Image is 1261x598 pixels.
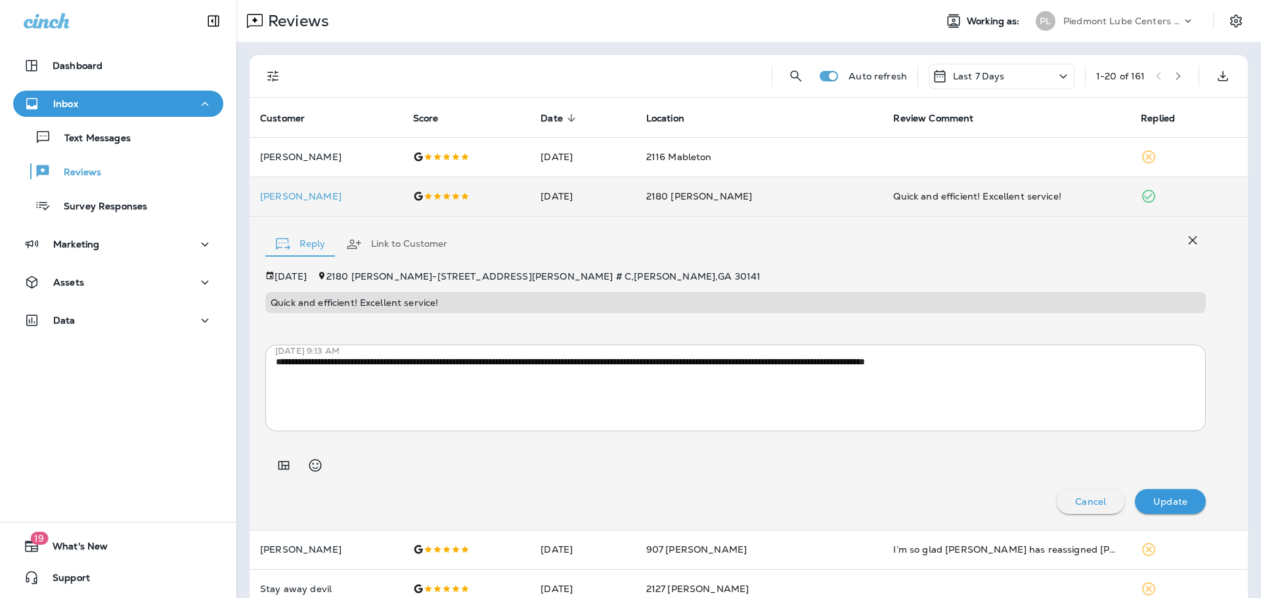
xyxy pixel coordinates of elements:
span: Replied [1141,112,1192,124]
p: Piedmont Lube Centers LLC [1063,16,1182,26]
span: 19 [30,532,48,545]
span: Customer [260,112,322,124]
p: Inbox [53,98,78,109]
span: 2180 [PERSON_NAME] - [STREET_ADDRESS][PERSON_NAME] # C , [PERSON_NAME] , GA 30141 [326,270,761,282]
button: 19What's New [13,533,223,559]
button: Support [13,565,223,591]
p: [DATE] [275,271,307,282]
p: Survey Responses [51,201,147,213]
span: Score [413,112,456,124]
td: [DATE] [530,177,635,216]
span: Score [413,113,439,124]
button: Survey Responses [13,192,223,219]
td: [DATE] [530,137,635,177]
div: I’m so glad Jiffy Lube has reassigned Pablo to the Peachtree Pkwy store. It was a much needed upg... [893,543,1120,556]
button: Dashboard [13,53,223,79]
span: 2127 [PERSON_NAME] [646,583,749,595]
p: Reviews [51,167,101,179]
button: Cancel [1057,489,1124,514]
span: Date [541,112,580,124]
button: Assets [13,269,223,295]
span: 2116 Mableton [646,151,712,163]
p: [PERSON_NAME] [260,544,392,555]
span: Location [646,113,684,124]
span: Support [39,572,90,588]
p: Text Messages [51,133,131,145]
button: Export as CSV [1210,63,1236,89]
span: 907 [PERSON_NAME] [646,544,747,555]
button: Marketing [13,231,223,257]
p: Reviews [263,11,329,31]
span: Review Comment [893,113,973,124]
span: Date [541,113,563,124]
button: Add in a premade template [271,452,297,479]
div: 1 - 20 of 161 [1096,71,1145,81]
button: Update [1135,489,1206,514]
button: Reply [265,221,336,268]
button: Collapse Sidebar [195,8,232,34]
button: Search Reviews [783,63,809,89]
button: Reviews [13,158,223,185]
p: Data [53,315,76,326]
button: Link to Customer [336,221,458,268]
div: Quick and efficient! Excellent service! [893,190,1120,203]
button: Text Messages [13,123,223,151]
span: Working as: [967,16,1023,27]
p: [PERSON_NAME] [260,191,392,202]
p: Quick and efficient! Excellent service! [271,297,1201,308]
button: Data [13,307,223,333]
div: PL [1036,11,1055,31]
div: Click to view Customer Drawer [260,191,392,202]
span: Review Comment [893,112,990,124]
span: Location [646,112,701,124]
p: Marketing [53,239,99,249]
button: Select an emoji [302,452,328,479]
button: Settings [1224,9,1248,33]
button: Inbox [13,91,223,117]
td: [DATE] [530,530,635,569]
p: Last 7 Days [953,71,1005,81]
p: Stay away devil [260,584,392,594]
span: What's New [39,541,108,557]
p: Update [1153,496,1187,507]
span: 2180 [PERSON_NAME] [646,190,753,202]
span: Replied [1141,113,1175,124]
p: [DATE] 9:13 AM [275,346,1216,356]
p: Cancel [1075,496,1106,507]
p: Assets [53,277,84,288]
p: Dashboard [53,60,102,71]
p: Auto refresh [849,71,907,81]
button: Filters [260,63,286,89]
span: Customer [260,113,305,124]
p: [PERSON_NAME] [260,152,392,162]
